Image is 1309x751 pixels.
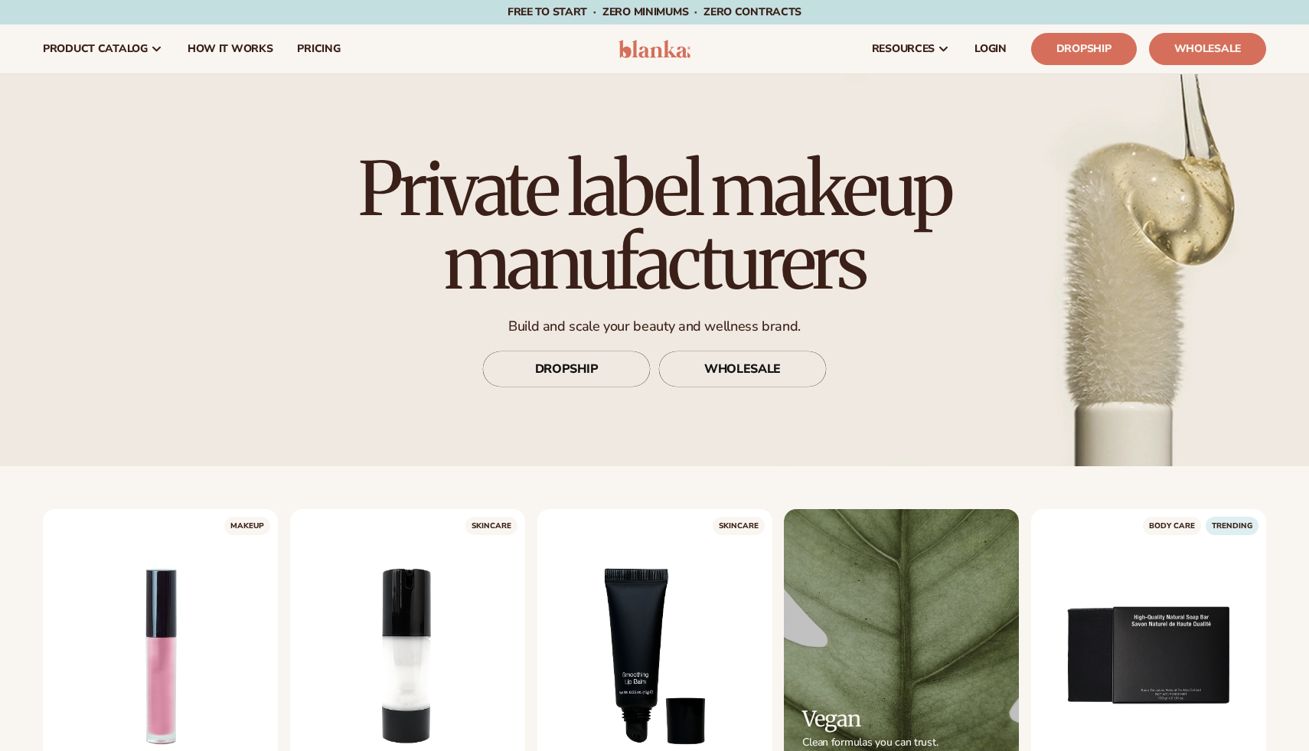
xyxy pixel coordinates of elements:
[482,351,651,388] a: DROPSHIP
[872,43,935,55] span: resources
[285,24,352,73] a: pricing
[314,318,995,335] p: Build and scale your beauty and wellness brand.
[962,24,1019,73] a: LOGIN
[974,43,1007,55] span: LOGIN
[1031,33,1137,65] a: Dropship
[297,43,340,55] span: pricing
[658,351,827,388] a: WHOLESALE
[508,5,801,19] span: Free to start · ZERO minimums · ZERO contracts
[802,707,938,731] h2: Vegan
[860,24,962,73] a: resources
[802,736,938,749] p: Clean formulas you can trust.
[188,43,273,55] span: How It Works
[314,152,995,299] h1: Private label makeup manufacturers
[175,24,286,73] a: How It Works
[1149,33,1266,65] a: Wholesale
[31,24,175,73] a: product catalog
[619,40,691,58] img: logo
[43,43,148,55] span: product catalog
